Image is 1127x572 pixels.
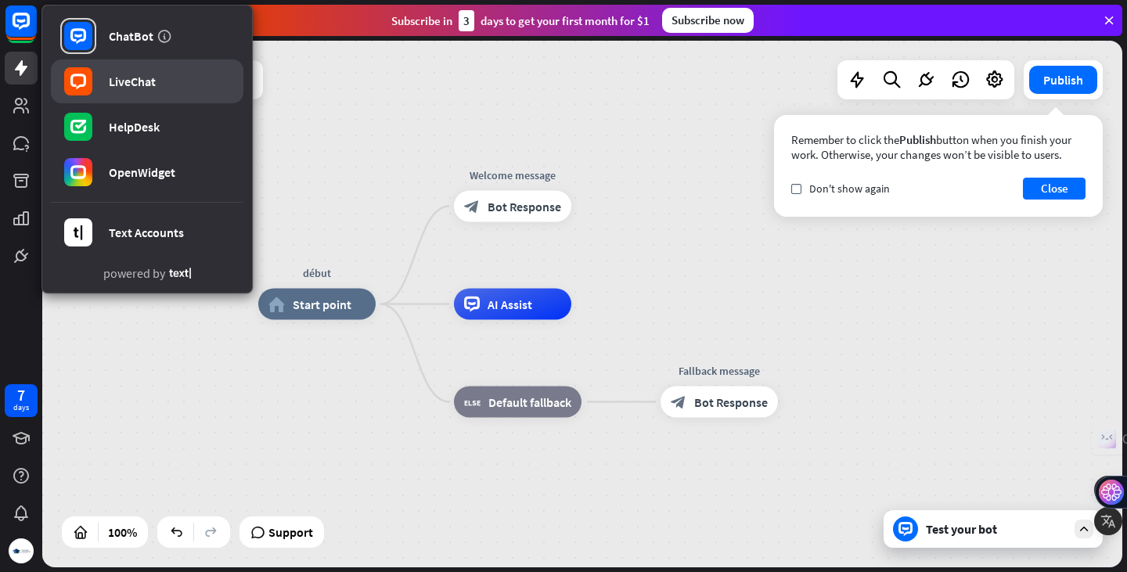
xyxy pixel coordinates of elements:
[694,394,768,410] span: Bot Response
[791,132,1086,162] div: Remember to click the button when you finish your work. Otherwise, your changes won’t be visible ...
[488,297,532,312] span: AI Assist
[13,6,59,53] button: Open LiveChat chat widget
[459,10,474,31] div: 3
[247,265,387,281] div: début
[926,521,1067,537] div: Test your bot
[268,297,285,312] i: home_2
[899,132,936,147] span: Publish
[391,10,650,31] div: Subscribe in days to get your first month for $1
[103,520,142,545] div: 100%
[649,363,790,379] div: Fallback message
[1023,178,1086,200] button: Close
[293,297,351,312] span: Start point
[488,199,561,214] span: Bot Response
[464,394,481,410] i: block_fallback
[442,167,583,183] div: Welcome message
[1029,66,1097,94] button: Publish
[464,199,480,214] i: block_bot_response
[268,520,313,545] span: Support
[13,402,29,413] div: days
[662,8,754,33] div: Subscribe now
[488,394,571,410] span: Default fallback
[17,388,25,402] div: 7
[809,182,890,196] span: Don't show again
[671,394,686,410] i: block_bot_response
[5,384,38,417] a: 7 days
